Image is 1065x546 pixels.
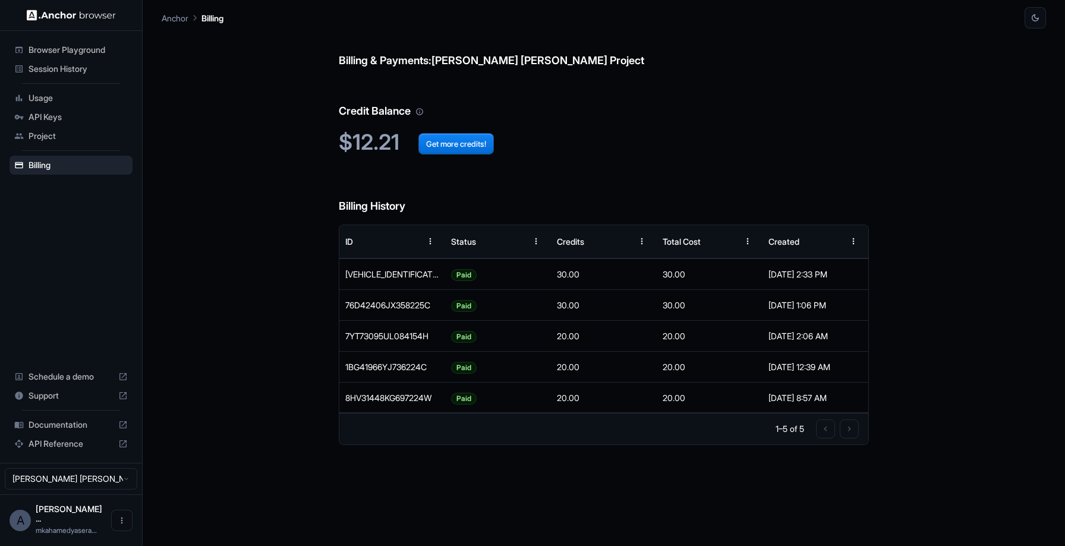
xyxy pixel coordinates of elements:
[657,320,762,351] div: 20.00
[551,351,657,382] div: 20.00
[339,79,869,120] h6: Credit Balance
[339,382,445,413] div: 8HV31448KG697224W
[452,291,476,321] span: Paid
[737,231,758,252] button: Menu
[716,231,737,252] button: Sort
[551,382,657,413] div: 20.00
[29,130,128,142] span: Project
[339,320,445,351] div: 7YT73095UL084154H
[29,159,128,171] span: Billing
[768,352,862,382] div: [DATE] 12:39 AM
[398,231,420,252] button: Sort
[36,504,102,523] span: Ahamed Yaser Arafath MK
[29,419,114,431] span: Documentation
[29,371,114,383] span: Schedule a demo
[657,382,762,413] div: 20.00
[415,108,424,116] svg: Your credit balance will be consumed as you use the API. Visit the usage page to view a breakdown...
[452,321,476,352] span: Paid
[776,423,804,435] p: 1–5 of 5
[10,510,31,531] div: A
[451,236,476,247] div: Status
[339,174,869,215] h6: Billing History
[29,438,114,450] span: API Reference
[452,260,476,290] span: Paid
[27,10,116,21] img: Anchor Logo
[10,386,133,405] div: Support
[339,258,445,289] div: 49U49255TT0702415
[10,434,133,453] div: API Reference
[10,367,133,386] div: Schedule a demo
[610,231,631,252] button: Sort
[551,320,657,351] div: 20.00
[10,127,133,146] div: Project
[29,44,128,56] span: Browser Playground
[10,40,133,59] div: Browser Playground
[768,236,799,247] div: Created
[452,352,476,383] span: Paid
[201,12,223,24] p: Billing
[420,231,441,252] button: Menu
[162,11,223,24] nav: breadcrumb
[525,231,547,252] button: Menu
[10,89,133,108] div: Usage
[339,130,869,155] h2: $12.21
[768,290,862,320] div: [DATE] 1:06 PM
[768,321,862,351] div: [DATE] 2:06 AM
[36,526,97,535] span: mkahamedyaserarafath@gmail.com
[10,156,133,175] div: Billing
[557,236,584,247] div: Credits
[111,510,133,531] button: Open menu
[29,63,128,75] span: Session History
[768,259,862,289] div: [DATE] 2:33 PM
[339,351,445,382] div: 1BG41966YJ736224C
[29,92,128,104] span: Usage
[10,59,133,78] div: Session History
[843,231,864,252] button: Menu
[345,236,353,247] div: ID
[551,289,657,320] div: 30.00
[339,29,869,70] h6: Billing & Payments: [PERSON_NAME] [PERSON_NAME] Project
[452,383,476,414] span: Paid
[631,231,653,252] button: Menu
[339,289,445,320] div: 76D42406JX358225C
[657,289,762,320] div: 30.00
[29,390,114,402] span: Support
[29,111,128,123] span: API Keys
[10,415,133,434] div: Documentation
[418,133,494,154] button: Get more credits!
[162,12,188,24] p: Anchor
[504,231,525,252] button: Sort
[551,258,657,289] div: 30.00
[663,236,701,247] div: Total Cost
[768,383,862,413] div: [DATE] 8:57 AM
[10,108,133,127] div: API Keys
[821,231,843,252] button: Sort
[657,351,762,382] div: 20.00
[657,258,762,289] div: 30.00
